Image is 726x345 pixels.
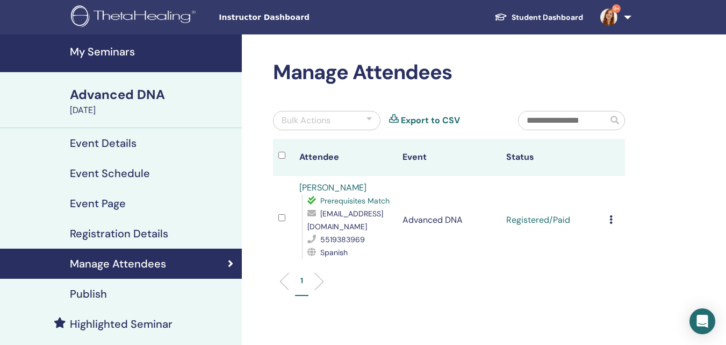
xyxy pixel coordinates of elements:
[612,4,621,13] span: 9+
[63,86,242,117] a: Advanced DNA[DATE]
[70,318,172,330] h4: Highlighted Seminar
[70,257,166,270] h4: Manage Attendees
[689,308,715,334] div: Open Intercom Messenger
[501,139,605,176] th: Status
[282,114,330,127] div: Bulk Actions
[486,8,592,27] a: Student Dashboard
[70,137,136,150] h4: Event Details
[70,45,235,58] h4: My Seminars
[300,275,303,286] p: 1
[320,196,390,206] span: Prerequisites Match
[70,227,168,240] h4: Registration Details
[397,139,501,176] th: Event
[401,114,460,127] a: Export to CSV
[307,209,383,231] span: [EMAIL_ADDRESS][DOMAIN_NAME]
[299,182,366,193] a: [PERSON_NAME]
[219,12,380,23] span: Instructor Dashboard
[70,197,126,210] h4: Event Page
[71,5,199,30] img: logo.png
[70,86,235,104] div: Advanced DNA
[294,139,398,176] th: Attendee
[273,60,625,85] h2: Manage Attendees
[494,12,507,22] img: graduation-cap-white.svg
[600,9,617,26] img: default.jpg
[70,104,235,117] div: [DATE]
[70,287,107,300] h4: Publish
[397,176,501,264] td: Advanced DNA
[320,235,365,244] span: 5519383969
[70,167,150,180] h4: Event Schedule
[320,248,348,257] span: Spanish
